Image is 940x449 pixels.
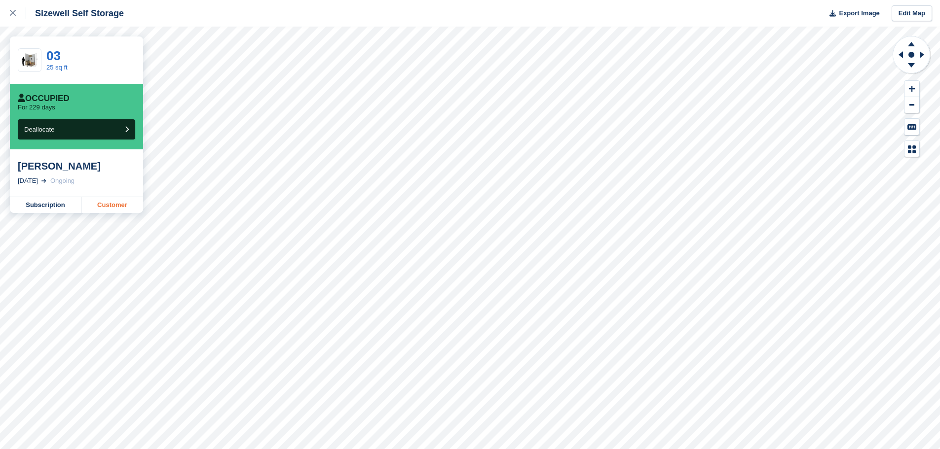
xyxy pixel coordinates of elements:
[904,119,919,135] button: Keyboard Shortcuts
[46,48,61,63] a: 03
[18,176,38,186] div: [DATE]
[824,5,880,22] button: Export Image
[904,141,919,157] button: Map Legend
[26,7,124,19] div: Sizewell Self Storage
[18,52,41,69] img: 25.jpg
[18,94,70,104] div: Occupied
[904,81,919,97] button: Zoom In
[41,179,46,183] img: arrow-right-light-icn-cde0832a797a2874e46488d9cf13f60e5c3a73dbe684e267c42b8395dfbc2abf.svg
[50,176,75,186] div: Ongoing
[839,8,879,18] span: Export Image
[10,197,81,213] a: Subscription
[892,5,932,22] a: Edit Map
[18,160,135,172] div: [PERSON_NAME]
[18,119,135,139] button: Deallocate
[81,197,143,213] a: Customer
[24,126,54,133] span: Deallocate
[18,104,55,111] p: For 229 days
[46,64,68,71] a: 25 sq ft
[904,97,919,113] button: Zoom Out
